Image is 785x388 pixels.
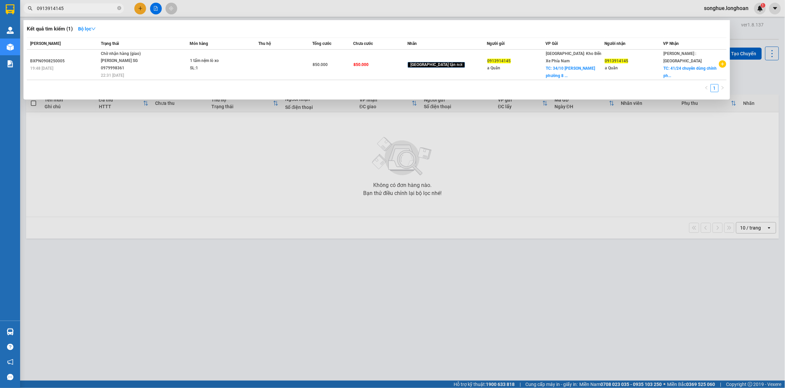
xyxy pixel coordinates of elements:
span: Thu hộ [258,41,271,46]
li: Next Page [719,84,727,92]
span: TC: 34/10 [PERSON_NAME] phường 8 ... [546,66,595,78]
span: Trạng thái [101,41,119,46]
div: 1 tấm nệm lò xo [190,57,240,65]
span: search [28,6,32,11]
img: warehouse-icon [7,328,14,335]
img: solution-icon [7,60,14,67]
span: question-circle [7,344,13,350]
li: Previous Page [703,84,711,92]
span: VP Nhận [663,41,679,46]
strong: Bộ lọc [78,26,96,31]
span: 0913914145 [605,59,628,63]
div: a Quân [487,65,545,72]
span: close-circle [117,5,121,12]
h3: Kết quả tìm kiếm ( 1 ) [27,25,73,33]
span: Nhãn [407,41,417,46]
span: Người nhận [604,41,626,46]
span: down [91,26,96,31]
div: a Quân [605,65,663,72]
span: notification [7,359,13,365]
button: Bộ lọcdown [73,23,101,34]
span: left [705,86,709,90]
span: Chưa cước [353,41,373,46]
span: [PERSON_NAME] [30,41,61,46]
span: [GEOGRAPHIC_DATA] tận nơi [408,62,465,68]
span: message [7,374,13,380]
div: SL: 1 [190,65,240,72]
input: Tìm tên, số ĐT hoặc mã đơn [37,5,116,12]
span: 850.000 [353,62,369,67]
span: Tổng cước [313,41,332,46]
span: plus-circle [719,60,726,68]
div: BXPN0908250005 [30,58,99,65]
span: close-circle [117,6,121,10]
span: right [721,86,725,90]
span: Người gửi [487,41,505,46]
img: warehouse-icon [7,27,14,34]
span: [GEOGRAPHIC_DATA]: Kho Bến Xe Phía Nam [546,51,602,63]
div: Chờ nhận hàng (giao) [101,50,151,58]
div: [PERSON_NAME] SG 0979998361 [101,57,151,72]
button: right [719,84,727,92]
span: TC: 41/24 chuyên dùng chính ph... [664,66,717,78]
span: [PERSON_NAME] : [GEOGRAPHIC_DATA] [664,51,702,63]
span: 0913914145 [487,59,511,63]
button: left [703,84,711,92]
span: Món hàng [190,41,208,46]
img: logo-vxr [6,4,14,14]
span: VP Gửi [546,41,558,46]
span: 19:48 [DATE] [30,66,53,71]
a: 1 [711,84,718,92]
span: 22:31 [DATE] [101,73,124,78]
img: warehouse-icon [7,44,14,51]
span: 850.000 [313,62,328,67]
